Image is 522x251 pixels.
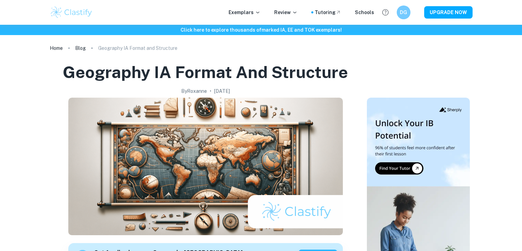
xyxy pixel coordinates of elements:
[355,9,374,16] a: Schools
[274,9,298,16] p: Review
[1,26,521,34] h6: Click here to explore thousands of marked IA, EE and TOK exemplars !
[424,6,473,19] button: UPGRADE NOW
[229,9,260,16] p: Exemplars
[50,6,93,19] img: Clastify logo
[397,6,410,19] button: DG
[210,87,211,95] p: •
[315,9,341,16] a: Tutoring
[181,87,207,95] h2: By Roxanne
[399,9,407,16] h6: DG
[98,44,177,52] p: Geography IA Format and Structure
[75,43,86,53] a: Blog
[50,43,63,53] a: Home
[380,7,391,18] button: Help and Feedback
[68,98,343,235] img: Geography IA Format and Structure cover image
[63,61,348,83] h1: Geography IA Format and Structure
[214,87,230,95] h2: [DATE]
